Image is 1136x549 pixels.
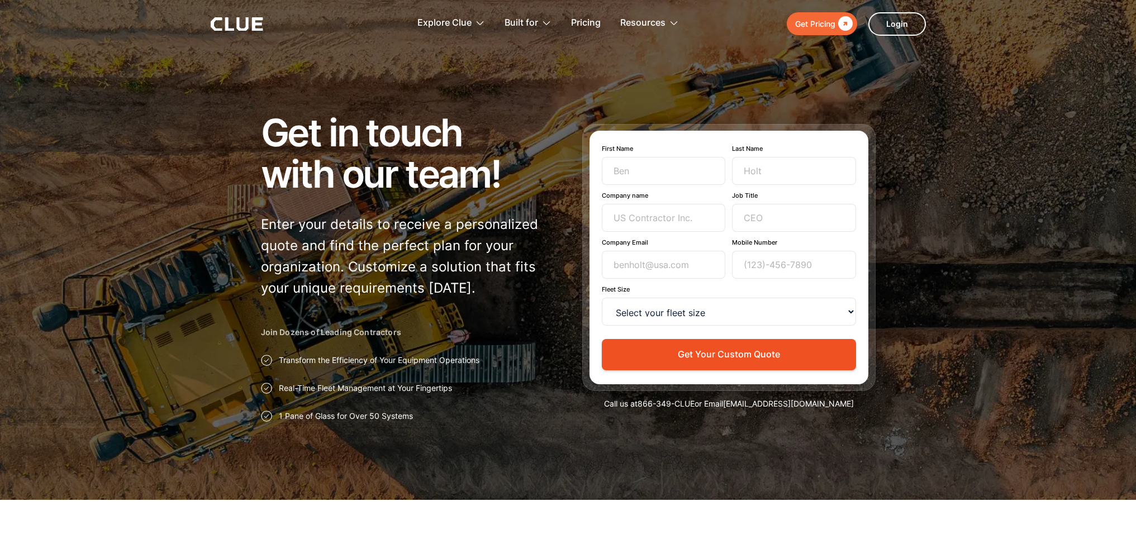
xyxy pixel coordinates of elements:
[417,6,485,41] div: Explore Clue
[723,399,854,408] a: [EMAIL_ADDRESS][DOMAIN_NAME]
[732,145,856,152] label: Last Name
[505,6,538,41] div: Built for
[602,285,856,293] label: Fleet Size
[787,12,857,35] a: Get Pricing
[582,398,876,409] div: Call us at or Email
[620,6,679,41] div: Resources
[279,410,413,422] p: 1 Pane of Glass for Over 50 Systems
[261,383,272,394] img: Approval checkmark icon
[732,157,856,185] input: Holt
[261,327,554,338] h2: Join Dozens of Leading Contractors
[602,145,726,152] label: First Name
[602,251,726,279] input: benholt@usa.com
[732,238,856,246] label: Mobile Number
[732,192,856,199] label: Job Title
[261,355,272,366] img: Approval checkmark icon
[505,6,552,41] div: Built for
[571,6,601,41] a: Pricing
[602,204,726,232] input: US Contractor Inc.
[417,6,472,41] div: Explore Clue
[602,192,726,199] label: Company name
[602,339,856,370] button: Get Your Custom Quote
[261,112,554,194] h1: Get in touch with our team!
[279,355,479,366] p: Transform the Efficiency of Your Equipment Operations
[602,157,726,185] input: Ben
[602,238,726,246] label: Company Email
[795,17,835,31] div: Get Pricing
[261,214,554,299] p: Enter your details to receive a personalized quote and find the perfect plan for your organizatio...
[732,204,856,232] input: CEO
[835,17,853,31] div: 
[261,410,272,422] img: Approval checkmark icon
[279,383,452,394] p: Real-Time Fleet Management at Your Fingertips
[868,12,926,36] a: Login
[638,399,695,408] a: 866-349-CLUE
[732,251,856,279] input: (123)-456-7890
[620,6,666,41] div: Resources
